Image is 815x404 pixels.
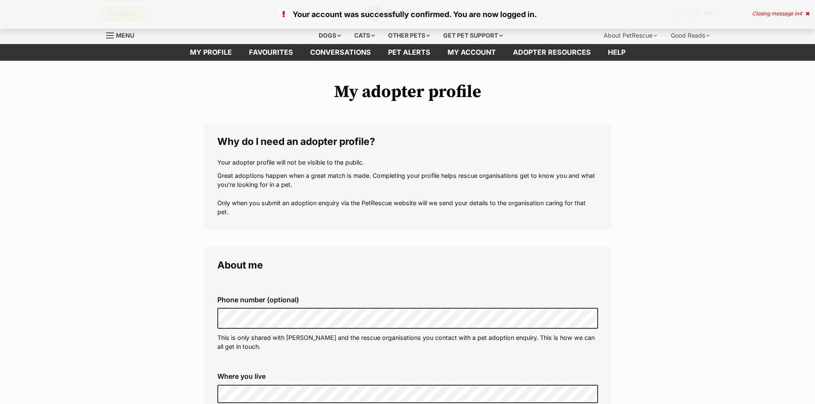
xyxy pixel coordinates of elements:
[665,27,716,44] div: Good Reads
[217,333,598,351] p: This is only shared with [PERSON_NAME] and the rescue organisations you contact with a pet adopti...
[439,44,504,61] a: My account
[116,32,134,39] span: Menu
[302,44,379,61] a: conversations
[217,260,598,271] legend: About me
[217,171,598,217] p: Great adoptions happen when a great match is made. Completing your profile helps rescue organisat...
[217,158,598,167] p: Your adopter profile will not be visible to the public.
[437,27,509,44] div: Get pet support
[204,82,611,102] h1: My adopter profile
[313,27,347,44] div: Dogs
[504,44,599,61] a: Adopter resources
[204,123,611,230] fieldset: Why do I need an adopter profile?
[217,372,598,380] label: Where you live
[379,44,439,61] a: Pet alerts
[181,44,240,61] a: My profile
[106,27,140,42] a: Menu
[382,27,436,44] div: Other pets
[348,27,381,44] div: Cats
[599,44,634,61] a: Help
[217,296,598,304] label: Phone number (optional)
[217,136,598,147] legend: Why do I need an adopter profile?
[240,44,302,61] a: Favourites
[598,27,663,44] div: About PetRescue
